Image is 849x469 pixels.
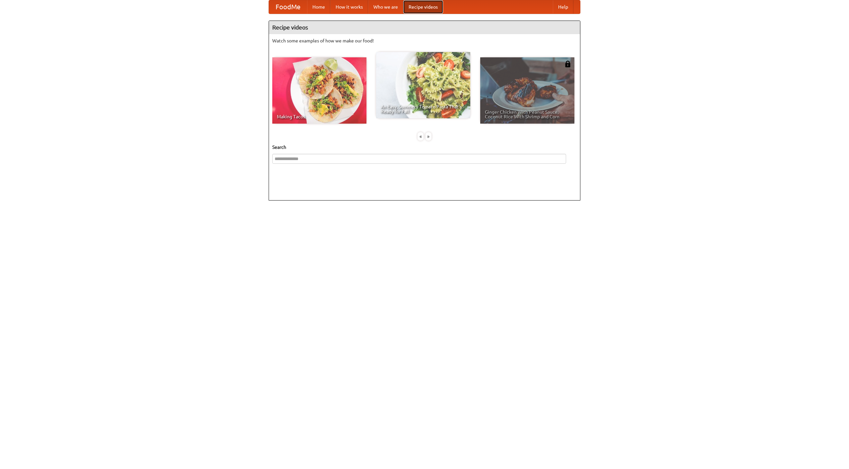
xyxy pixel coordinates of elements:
h4: Recipe videos [269,21,580,34]
h5: Search [272,144,577,150]
a: Who we are [368,0,403,14]
img: 483408.png [564,61,571,67]
div: » [425,132,431,141]
a: Home [307,0,330,14]
a: FoodMe [269,0,307,14]
p: Watch some examples of how we make our food! [272,37,577,44]
a: Making Tacos [272,57,366,124]
a: How it works [330,0,368,14]
div: « [418,132,424,141]
span: An Easy, Summery Tomato Pasta That's Ready for Fall [381,104,466,114]
a: Recipe videos [403,0,443,14]
span: Making Tacos [277,114,362,119]
a: An Easy, Summery Tomato Pasta That's Ready for Fall [376,52,470,118]
a: Help [553,0,573,14]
